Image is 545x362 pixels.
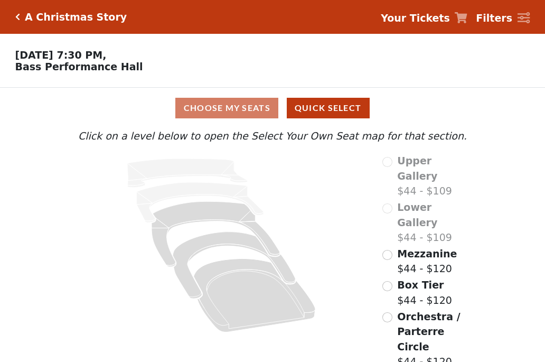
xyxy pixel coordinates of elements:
[15,13,20,21] a: Click here to go back to filters
[397,279,444,291] span: Box Tier
[397,248,457,259] span: Mezzanine
[476,11,530,26] a: Filters
[381,11,467,26] a: Your Tickets
[397,246,457,276] label: $44 - $120
[287,98,370,118] button: Quick Select
[381,12,450,24] strong: Your Tickets
[25,11,127,23] h5: A Christmas Story
[397,311,460,352] span: Orchestra / Parterre Circle
[476,12,512,24] strong: Filters
[397,201,437,228] span: Lower Gallery
[76,128,469,144] p: Click on a level below to open the Select Your Own Seat map for that section.
[397,200,469,245] label: $44 - $109
[397,153,469,199] label: $44 - $109
[137,182,264,222] path: Lower Gallery - Seats Available: 0
[194,259,316,332] path: Orchestra / Parterre Circle - Seats Available: 208
[397,277,452,308] label: $44 - $120
[127,159,248,188] path: Upper Gallery - Seats Available: 0
[397,155,437,182] span: Upper Gallery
